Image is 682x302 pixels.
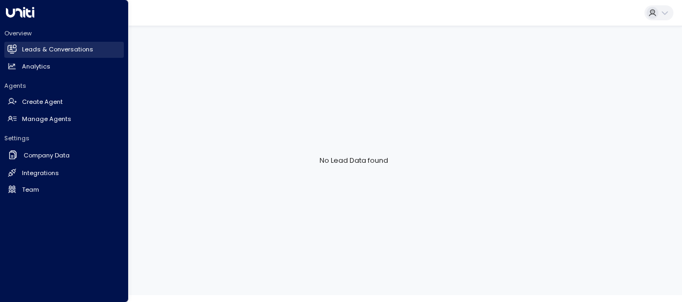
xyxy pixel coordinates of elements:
h2: Company Data [24,151,70,160]
a: Company Data [4,147,124,164]
a: Create Agent [4,94,124,110]
h2: Team [22,185,39,194]
div: No Lead Data found [26,26,682,295]
h2: Overview [4,29,124,37]
h2: Integrations [22,169,59,178]
h2: Analytics [22,62,50,71]
a: Leads & Conversations [4,42,124,58]
a: Integrations [4,165,124,181]
h2: Settings [4,134,124,142]
h2: Manage Agents [22,115,71,124]
h2: Agents [4,81,124,90]
a: Analytics [4,58,124,74]
h2: Create Agent [22,97,63,107]
h2: Leads & Conversations [22,45,93,54]
a: Manage Agents [4,111,124,127]
a: Team [4,182,124,198]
